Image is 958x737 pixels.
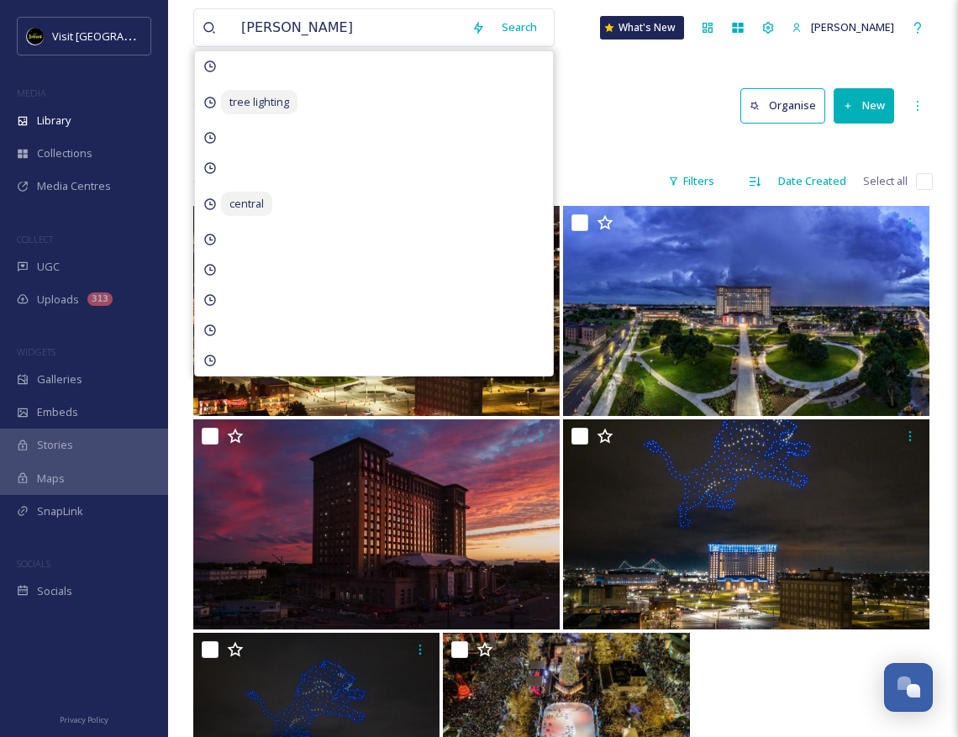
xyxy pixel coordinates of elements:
span: Collections [37,145,92,161]
a: Privacy Policy [60,708,108,729]
img: The-Station-Exterior-Night-Grounds.png [193,206,560,416]
a: What's New [600,16,684,39]
button: New [834,88,894,123]
a: Organise [740,88,834,123]
span: Maps [37,471,65,487]
span: Galleries [37,371,82,387]
span: Stories [37,437,73,453]
img: The-Station-Exterior-Panoramic-scaled.jpg [563,206,929,416]
span: [PERSON_NAME] [811,19,894,34]
span: Embeds [37,404,78,420]
button: Organise [740,88,825,123]
span: 6 file s [193,173,221,189]
span: SnapLink [37,503,83,519]
img: 4f96521da0cd59ad383328d6c0987ba54c97f95fb46898d20bd4a9263d9ff79d.jpg [563,419,929,629]
div: Search [493,11,545,44]
button: Open Chat [884,663,933,712]
span: UGC [37,259,60,275]
img: The-Station-Exterior-Night.jpg [193,419,560,629]
span: central [221,192,272,216]
input: Search your library [233,9,463,46]
img: VISIT%20DETROIT%20LOGO%20-%20BLACK%20BACKGROUND.png [27,28,44,45]
span: Uploads [37,292,79,308]
span: Visit [GEOGRAPHIC_DATA] [52,28,182,44]
span: SOCIALS [17,557,50,570]
span: Media Centres [37,178,111,194]
span: tree lighting [221,90,297,114]
div: Filters [660,165,723,197]
span: WIDGETS [17,345,55,358]
span: MEDIA [17,87,46,99]
span: Privacy Policy [60,714,108,725]
div: Date Created [770,165,855,197]
span: Select all [863,173,908,189]
span: Library [37,113,71,129]
span: Socials [37,583,72,599]
a: [PERSON_NAME] [783,11,903,44]
span: COLLECT [17,233,53,245]
div: 313 [87,292,113,306]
